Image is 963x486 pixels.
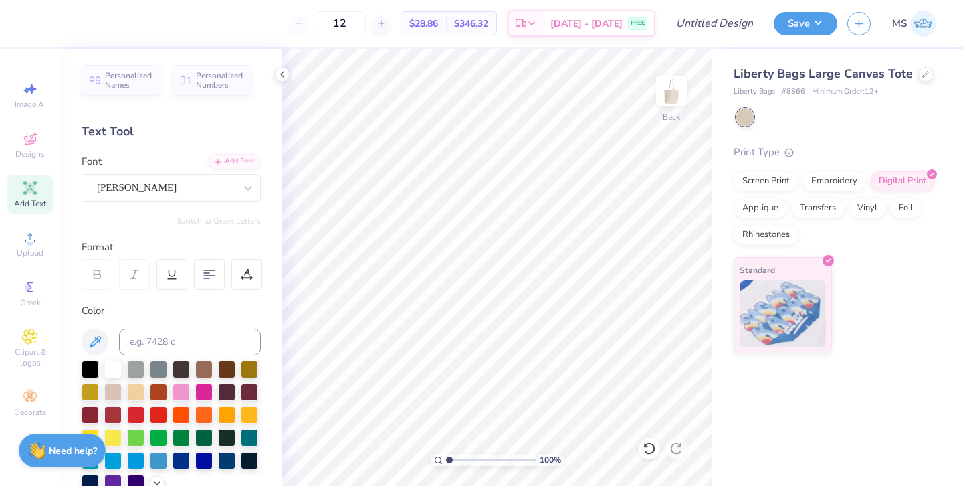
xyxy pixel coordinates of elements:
strong: Need help? [49,444,97,457]
div: Transfers [791,198,845,218]
span: Liberty Bags [734,86,775,98]
a: MS [892,11,936,37]
button: Switch to Greek Letters [177,216,261,226]
img: Madeline Schoner [910,11,936,37]
span: Personalized Numbers [196,71,243,90]
span: Personalized Names [105,71,152,90]
span: Add Text [14,198,46,209]
label: Font [82,154,102,169]
span: Minimum Order: 12 + [812,86,879,98]
input: Untitled Design [665,10,764,37]
div: Format [82,240,262,255]
input: e.g. 7428 c [119,329,261,355]
div: Digital Print [870,171,935,191]
span: $28.86 [409,17,438,31]
span: $346.32 [454,17,488,31]
span: 100 % [540,454,561,466]
span: Liberty Bags Large Canvas Tote [734,66,913,82]
span: FREE [631,19,645,28]
span: Greek [20,297,41,308]
div: Foil [890,198,922,218]
div: Text Tool [82,123,261,141]
div: Back [663,111,680,123]
span: Upload [17,248,43,258]
span: Designs [15,149,45,159]
div: Rhinestones [734,225,798,245]
img: Back [658,78,685,104]
div: Embroidery [802,171,866,191]
span: [DATE] - [DATE] [550,17,623,31]
div: Color [82,303,261,319]
div: Vinyl [849,198,886,218]
span: Image AI [15,99,46,110]
span: MS [892,16,907,31]
span: Decorate [14,407,46,418]
button: Save [774,12,837,35]
span: Standard [740,263,775,277]
img: Standard [740,280,826,347]
span: Clipart & logos [7,347,53,368]
div: Print Type [734,145,936,160]
input: – – [314,11,366,35]
div: Screen Print [734,171,798,191]
div: Applique [734,198,787,218]
div: Add Font [208,154,261,169]
span: # 8866 [782,86,805,98]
